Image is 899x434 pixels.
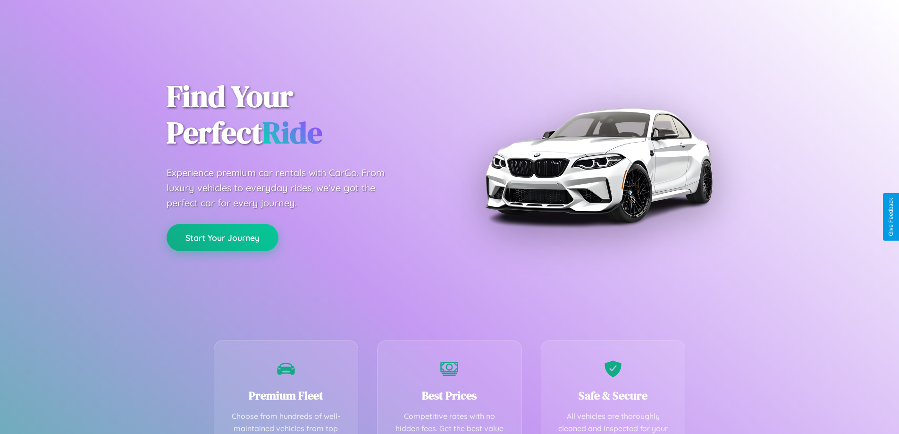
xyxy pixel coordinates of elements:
span: Ride [262,112,322,153]
h3: Best Prices [392,388,507,403]
h3: Premium Fleet [228,388,344,403]
button: Start Your Journey [167,224,278,251]
div: Give Feedback [888,198,894,236]
img: Premium BMW car rental vehicle [480,47,716,283]
h3: Safe & Secure [555,388,671,403]
h1: Find Your Perfect [167,78,436,151]
p: Experience premium car rentals with CarGo. From luxury vehicles to everyday rides, we've got the ... [167,165,403,211]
